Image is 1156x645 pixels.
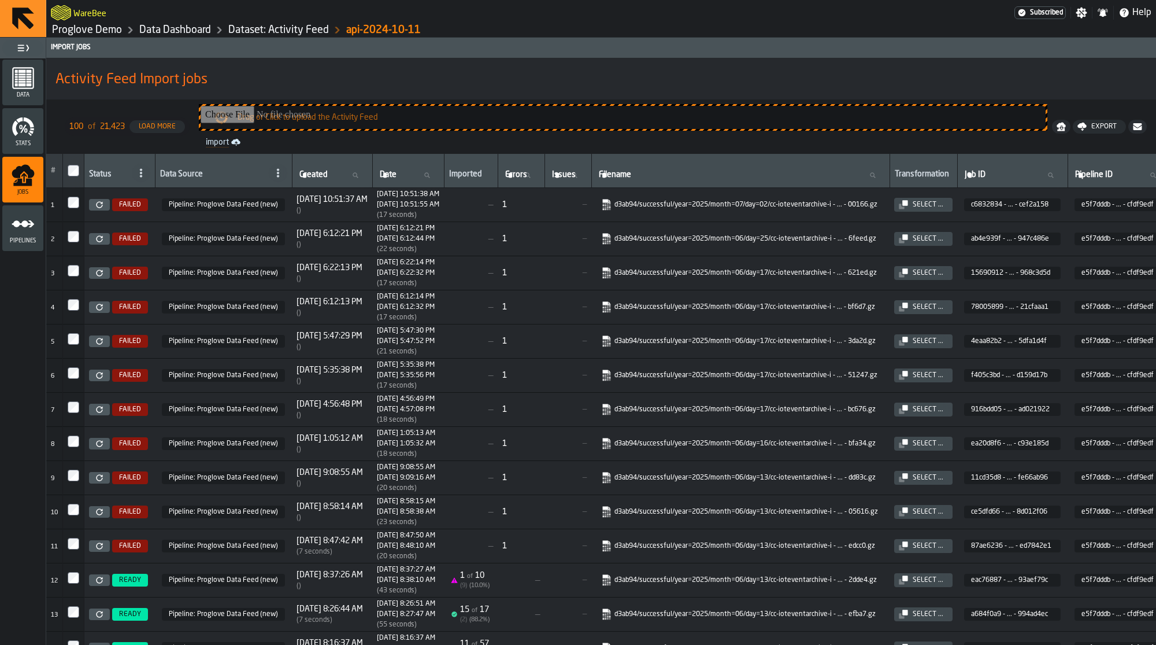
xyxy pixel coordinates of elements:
[100,122,125,131] span: 21,423
[297,195,368,204] span: [DATE] 10:51:37 AM
[46,38,1156,58] header: Import Jobs
[601,472,878,484] a: link-to-https://import.app.warebee.com/11cd35d8-a6d8-4856-beda-8248fe66ab96/input/input.json.gz?X...
[971,235,1051,243] span: ab4e939f - ... - 947c486e
[139,24,211,36] a: link-to-/wh/i/e36b03eb-bea5-40ab-83a2-6422b9ded721/data
[894,539,953,553] button: button-Select ...
[68,538,79,550] label: InputCheckbox-label-react-aria4365708498-:r34k:
[894,300,953,314] button: button-Select ...
[68,165,79,176] input: InputCheckbox-label-react-aria4365708498-:r341:
[297,263,362,272] span: [DATE] 6:22:13 PM
[377,463,435,471] div: Started at 1749798535933
[119,303,141,311] span: FAILED
[601,370,878,381] a: link-to-https://import.app.warebee.com/f405c3bd-2132-436a-98fb-61ccd159d17b/input/input.json.gz?X...
[596,168,885,183] input: label
[601,199,878,211] a: link-to-https://import.app.warebee.com/c6832834-547c-46f4-a317-9c10cef2a158/input/input.json.gz?X...
[110,540,150,552] a: FAILED
[377,440,435,448] div: Completed at 1750115132038
[503,168,540,183] input: label
[68,436,79,447] label: InputCheckbox-label-react-aria4365708498-:r34h:
[377,450,435,458] div: Import duration (start to completion)
[377,259,435,267] div: Started at 1750177334415
[2,189,43,196] span: Jobs
[1081,474,1154,482] span: e5f7dddb - ... - cfdf9edf
[162,608,285,621] span: e5f7dddb-10df-46af-86ca-0cd9cfdf9edf
[1081,440,1154,448] span: e5f7dddb - ... - cfdf9edf
[119,576,141,584] span: READY
[110,608,150,621] a: READY
[68,367,79,379] label: InputCheckbox-label-react-aria4365708498-:r34f:
[502,405,540,414] div: 1
[971,474,1051,482] span: 11cd35d8 - ... - fe66ab96
[68,504,79,515] label: InputCheckbox-label-react-aria4365708498-:r34j:
[598,299,883,315] span: d3ab94/successful/year=2025/month=06/day=17/cc-ioteventarchive-ingestion-4-2025-06-17-15-56-58-73...
[549,303,587,311] span: —
[119,201,141,209] span: FAILED
[549,201,587,209] span: —
[964,574,1061,587] span: eac76887-671f-415d-acd2-572b93aef79c
[449,234,493,244] span: —
[894,471,953,485] button: button-Select ...
[55,71,208,89] span: Activity Feed Import jobs
[601,540,878,552] a: link-to-https://import.app.warebee.com/87ae6236-7f0b-4034-aa41-ed9aed7842e1/input/input.json.gz?X...
[162,335,285,348] span: e5f7dddb-10df-46af-86ca-0cd9cfdf9edf
[449,169,493,181] div: Imported
[1081,371,1154,379] span: e5f7dddb - ... - cfdf9edf
[1071,7,1092,19] label: button-toggle-Settings
[51,23,601,37] nav: Breadcrumb
[51,339,54,345] span: 5
[377,382,435,390] div: Import duration (start to completion)
[964,540,1061,552] span: 87ae6236-7f0b-4034-aa41-ed9aed7842e1
[68,401,79,413] label: InputCheckbox-label-react-aria4365708498-:r34g:
[1081,269,1154,277] span: e5f7dddb - ... - cfdf9edf
[2,238,43,244] span: Pipelines
[377,168,439,183] input: label
[964,369,1061,382] span: f405c3bd-2132-436a-98fb-61ccd159d17b
[449,473,493,482] span: —
[1132,6,1151,20] span: Help
[377,429,435,437] div: Started at 1750115113500
[964,198,1061,211] span: c6832834-547c-46f4-a317-9c10cef2a158
[162,301,285,314] span: e5f7dddb-10df-46af-86ca-0cd9cfdf9edf
[297,229,362,238] span: [DATE] 6:12:21 PM
[377,269,435,277] div: Completed at 1750177352197
[380,170,397,179] span: label
[201,106,1046,129] input: Drag or Click to upload the Activity Feed
[297,275,362,283] div: Time between creation and start (import delay / Re-Import)
[601,609,878,620] a: link-to-https://import.app.warebee.com/a684f0a9-0269-41ba-9d4f-6c6a994ad4ec/input/input.json.gz?X...
[598,538,883,554] span: d3ab94/successful/year=2025/month=06/day=13/cc-ioteventarchive-ingestion-4-2025-06-13-06-32-27-ad...
[162,403,285,416] span: e5f7dddb-10df-46af-86ca-0cd9cfdf9edf
[377,327,435,335] div: Started at 1750175250376
[110,369,150,382] a: FAILED
[908,406,948,414] div: Select ...
[119,269,141,277] span: FAILED
[377,279,435,288] div: Import duration (start to completion)
[908,474,948,482] div: Select ...
[110,506,150,518] a: FAILED
[134,123,180,131] div: Load More
[68,197,79,208] label: InputCheckbox-label-react-aria4365708498-:r34a:
[377,406,435,414] div: Completed at 1750172228058
[549,371,587,379] span: —
[297,241,362,249] div: Time between creation and start (import delay / Re-Import)
[971,406,1051,414] span: 916bdd05 - ... - ad021922
[601,267,878,279] a: link-to-https://import.app.warebee.com/15690912-14f5-4271-a029-6964968c3d5d/input/input.json.gz?X...
[502,473,540,482] div: 1
[51,305,54,311] span: 4
[51,202,54,209] span: 1
[894,403,953,417] button: button-Select ...
[110,301,150,314] a: FAILED
[110,403,150,416] a: FAILED
[971,269,1051,277] span: 15690912 - ... - 968c3d5d
[449,371,493,380] span: —
[2,40,43,56] label: button-toggle-Toggle Full Menu
[971,201,1051,209] span: c6832834 - ... - cef2a158
[110,198,150,211] a: FAILED
[964,608,1061,621] span: a684f0a9-0269-41ba-9d4f-6c6a994ad4ec
[598,401,883,418] span: d3ab94/successful/year=2025/month=06/day=17/cc-ioteventarchive-ingestion-4-2025-06-17-14-41-30-b0...
[908,576,948,584] div: Select ...
[502,439,540,448] div: 1
[505,170,527,179] span: label
[119,508,141,516] span: FAILED
[297,331,362,341] span: [DATE] 5:47:29 PM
